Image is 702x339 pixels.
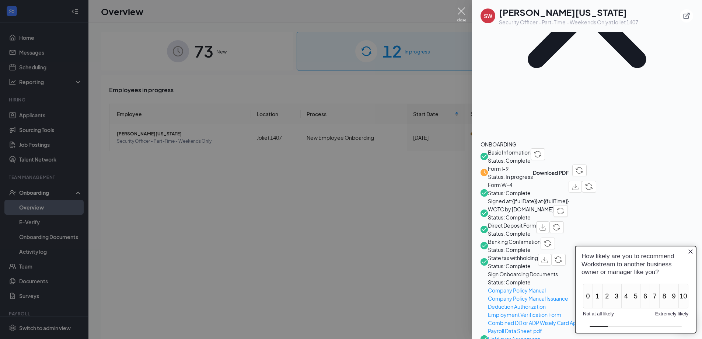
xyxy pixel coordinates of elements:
div: SW [484,12,492,20]
a: Combined DD or ADP Wisely Card Application.pdf [488,319,635,327]
h1: [PERSON_NAME][US_STATE] [499,6,638,18]
iframe: Sprig User Feedback Dialog [569,240,702,339]
div: Security Officer - Part-Time - Weekends Only at Joliet 1407 [499,18,638,26]
span: Status: Complete [488,246,541,254]
span: Status: Complete [488,213,553,221]
span: Form I-9 [488,165,533,173]
span: Status: Complete [488,156,531,165]
button: ExternalLink [680,9,693,23]
span: Status: Complete [488,278,635,286]
span: WOTC by [DOMAIN_NAME] [488,205,553,213]
span: Status: Complete [488,262,538,270]
a: Company Policy Manual [488,286,635,294]
span: Sign Onboarding Documents [488,270,635,278]
span: Status: In progress [488,173,533,181]
span: Signed at: {{fullDate}} at {{fullTime}} [488,197,569,205]
span: Direct Deposit Form [488,221,536,229]
span: State tax withholding [488,254,538,262]
svg: ExternalLink [683,12,690,20]
div: ONBOARDING [481,140,693,148]
span: Status: Complete [488,229,536,238]
span: Basic Information [488,148,531,156]
a: Employment Verification Form [488,311,635,319]
span: Status: Complete [488,189,569,197]
a: Company Policy Manual Issuance [488,294,635,302]
a: Deduction Authorization [488,302,635,311]
a: Payroll Data Sheet.pdf [488,327,635,335]
span: Banking Confirmation [488,238,541,246]
button: Download PDF [533,165,569,181]
span: Form W-4 [488,181,569,189]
